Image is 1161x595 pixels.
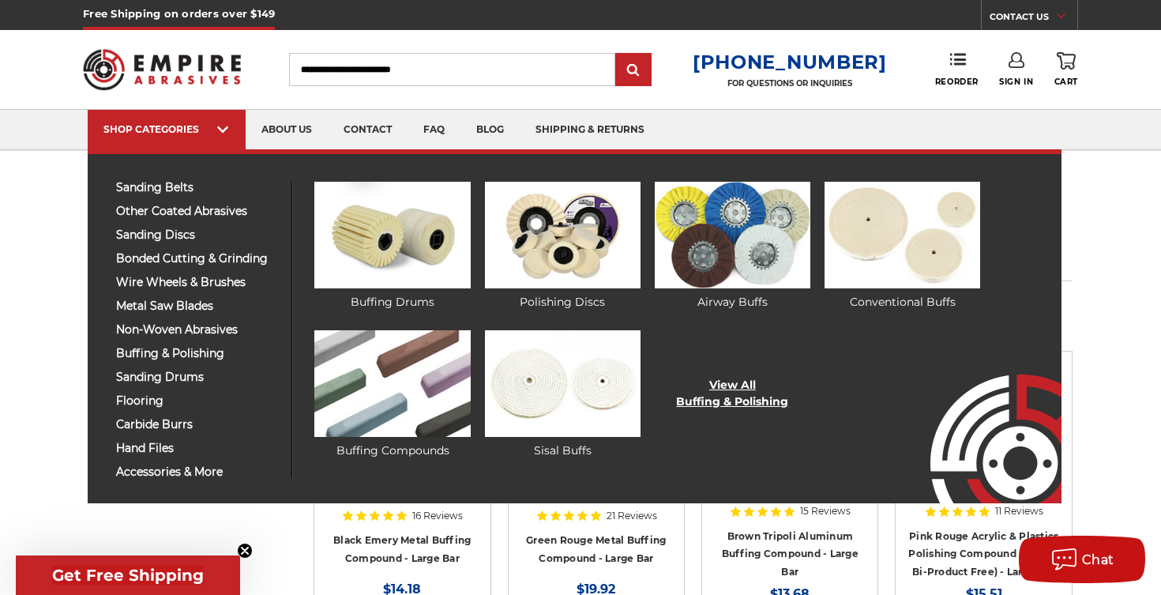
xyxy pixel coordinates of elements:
[52,566,204,585] span: Get Free Shipping
[408,110,460,150] a: faq
[237,543,253,559] button: Close teaser
[1054,77,1078,87] span: Cart
[990,8,1077,30] a: CONTACT US
[676,377,788,410] a: View AllBuffing & Polishing
[693,78,887,88] p: FOR QUESTIONS OR INQUIRIES
[83,39,241,100] img: Empire Abrasives
[485,182,641,311] a: Polishing Discs
[16,555,240,595] div: Get Free ShippingClose teaser
[116,371,280,383] span: sanding drums
[116,182,280,194] span: sanding belts
[314,330,470,459] a: Buffing Compounds
[999,77,1033,87] span: Sign In
[825,182,980,288] img: Conventional Buffs
[116,205,280,217] span: other coated abrasives
[485,330,641,459] a: Sisal Buffs
[103,123,230,135] div: SHOP CATEGORIES
[655,182,810,288] img: Airway Buffs
[1054,52,1078,87] a: Cart
[460,110,520,150] a: blog
[116,277,280,288] span: wire wheels & brushes
[116,442,280,454] span: hand files
[116,300,280,312] span: metal saw blades
[314,182,470,288] img: Buffing Drums
[655,182,810,311] a: Airway Buffs
[825,182,980,311] a: Conventional Buffs
[328,110,408,150] a: contact
[116,253,280,265] span: bonded cutting & grinding
[935,77,979,87] span: Reorder
[246,110,328,150] a: about us
[722,530,859,578] a: Brown Tripoli Aluminum Buffing Compound - Large Bar
[485,330,641,437] img: Sisal Buffs
[520,110,660,150] a: shipping & returns
[935,52,979,86] a: Reorder
[116,348,280,360] span: buffing & polishing
[314,182,470,311] a: Buffing Drums
[116,419,280,431] span: carbide burrs
[116,395,280,407] span: flooring
[485,182,641,288] img: Polishing Discs
[902,328,1061,503] img: Empire Abrasives Logo Image
[1019,536,1145,583] button: Chat
[693,51,887,73] a: [PHONE_NUMBER]
[1082,552,1114,567] span: Chat
[116,466,280,478] span: accessories & more
[116,324,280,336] span: non-woven abrasives
[908,530,1059,578] a: Pink Rouge Acrylic & Plastics Polishing Compound (Animal Bi-Product Free) - Large Bar
[314,330,470,437] img: Buffing Compounds
[116,229,280,241] span: sanding discs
